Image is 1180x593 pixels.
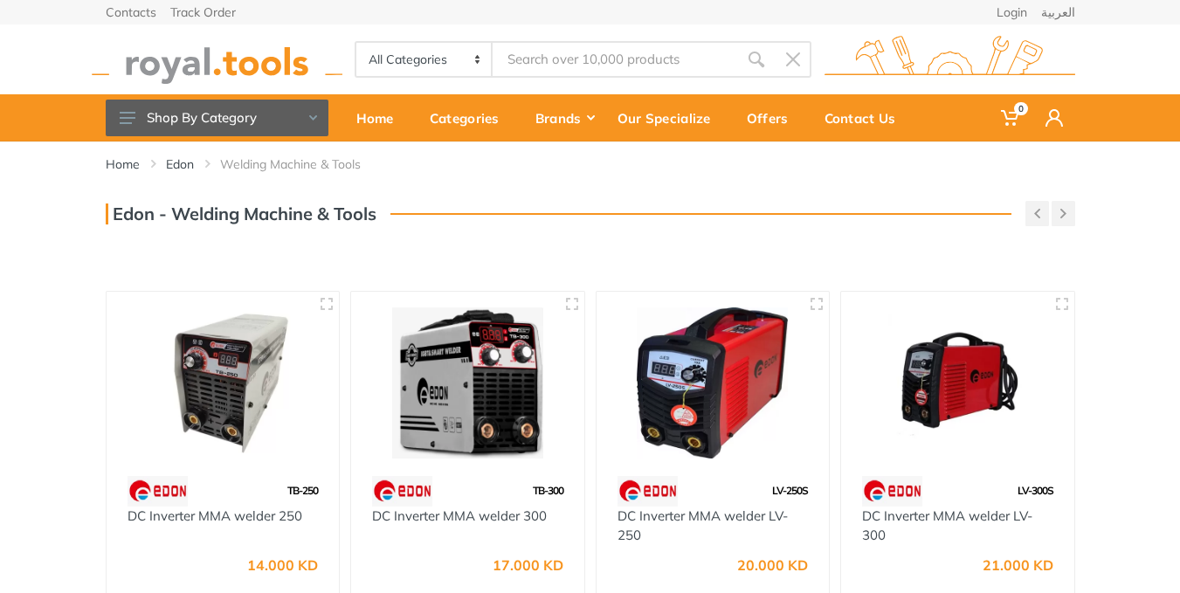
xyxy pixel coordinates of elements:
[106,155,140,173] a: Home
[417,94,523,141] a: Categories
[825,36,1075,84] img: royal.tools Logo
[106,6,156,18] a: Contacts
[92,36,342,84] img: royal.tools Logo
[344,94,417,141] a: Home
[493,558,563,572] div: 17.000 KD
[287,484,318,497] span: TB-250
[106,203,376,224] h3: Edon - Welding Machine & Tools
[170,6,236,18] a: Track Order
[128,507,302,524] a: DC Inverter MMA welder 250
[220,155,361,173] a: Welding Machine & Tools
[106,100,328,136] button: Shop By Category
[493,41,737,78] input: Site search
[989,94,1033,141] a: 0
[1041,6,1075,18] a: العربية
[983,558,1053,572] div: 21.000 KD
[122,307,324,459] img: Royal Tools - DC Inverter MMA welder 250
[812,100,920,136] div: Contact Us
[1018,484,1053,497] span: LV-300S
[1014,102,1028,115] span: 0
[247,558,318,572] div: 14.000 KD
[367,307,569,459] img: Royal Tools - DC Inverter MMA welder 300
[735,100,812,136] div: Offers
[533,484,563,497] span: TB-300
[356,43,493,76] select: Category
[857,307,1059,459] img: Royal Tools - DC Inverter MMA welder LV-300
[812,94,920,141] a: Contact Us
[605,94,735,141] a: Our Specialize
[612,307,814,459] img: Royal Tools - DC Inverter MMA welder LV-250
[997,6,1027,18] a: Login
[166,155,194,173] a: Edon
[417,100,523,136] div: Categories
[523,100,605,136] div: Brands
[772,484,808,497] span: LV-250S
[862,507,1032,544] a: DC Inverter MMA welder LV-300
[735,94,812,141] a: Offers
[737,558,808,572] div: 20.000 KD
[862,476,922,507] img: 112.webp
[618,507,788,544] a: DC Inverter MMA welder LV-250
[618,476,678,507] img: 112.webp
[372,476,432,507] img: 112.webp
[344,100,417,136] div: Home
[372,507,547,524] a: DC Inverter MMA welder 300
[605,100,735,136] div: Our Specialize
[106,155,1075,173] nav: breadcrumb
[128,476,188,507] img: 112.webp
